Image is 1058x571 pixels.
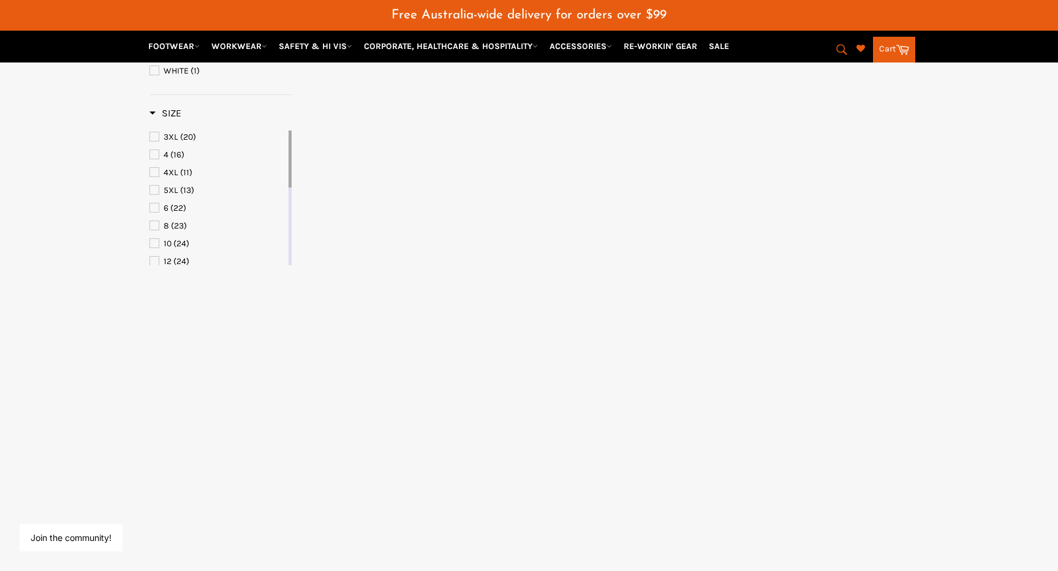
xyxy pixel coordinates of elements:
a: 5XL [149,184,286,197]
a: 4 [149,148,286,162]
a: WORKWEAR [206,36,272,57]
a: 10 [149,237,286,251]
span: 4 [164,149,168,160]
span: 4XL [164,167,178,178]
span: (11) [180,167,192,178]
a: 8 [149,219,286,233]
span: 3XL [164,132,178,142]
a: WHITE [149,64,292,78]
h3: Size [149,107,181,119]
a: 12 [149,255,286,268]
span: (23) [171,221,187,231]
span: WHITE [164,66,189,76]
a: ACCESSORIES [545,36,617,57]
a: SALE [704,36,734,57]
span: 5XL [164,185,178,195]
span: 6 [164,203,168,213]
span: (1) [191,66,200,76]
span: (24) [173,238,189,249]
a: RE-WORKIN' GEAR [619,36,702,57]
a: FOOTWEAR [143,36,205,57]
button: Join the community! [31,532,111,543]
span: (22) [170,203,186,213]
a: 3XL [149,130,286,144]
span: 12 [164,256,172,267]
span: (16) [170,149,184,160]
a: 4XL [149,166,286,180]
span: (24) [173,256,189,267]
a: CORPORATE, HEALTHCARE & HOSPITALITY [359,36,543,57]
span: 10 [164,238,172,249]
span: Free Australia-wide delivery for orders over $99 [391,9,667,21]
a: SAFETY & HI VIS [274,36,357,57]
a: Cart [873,37,915,62]
span: 8 [164,221,169,231]
span: (20) [180,132,196,142]
span: (13) [180,185,194,195]
a: 6 [149,202,286,215]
